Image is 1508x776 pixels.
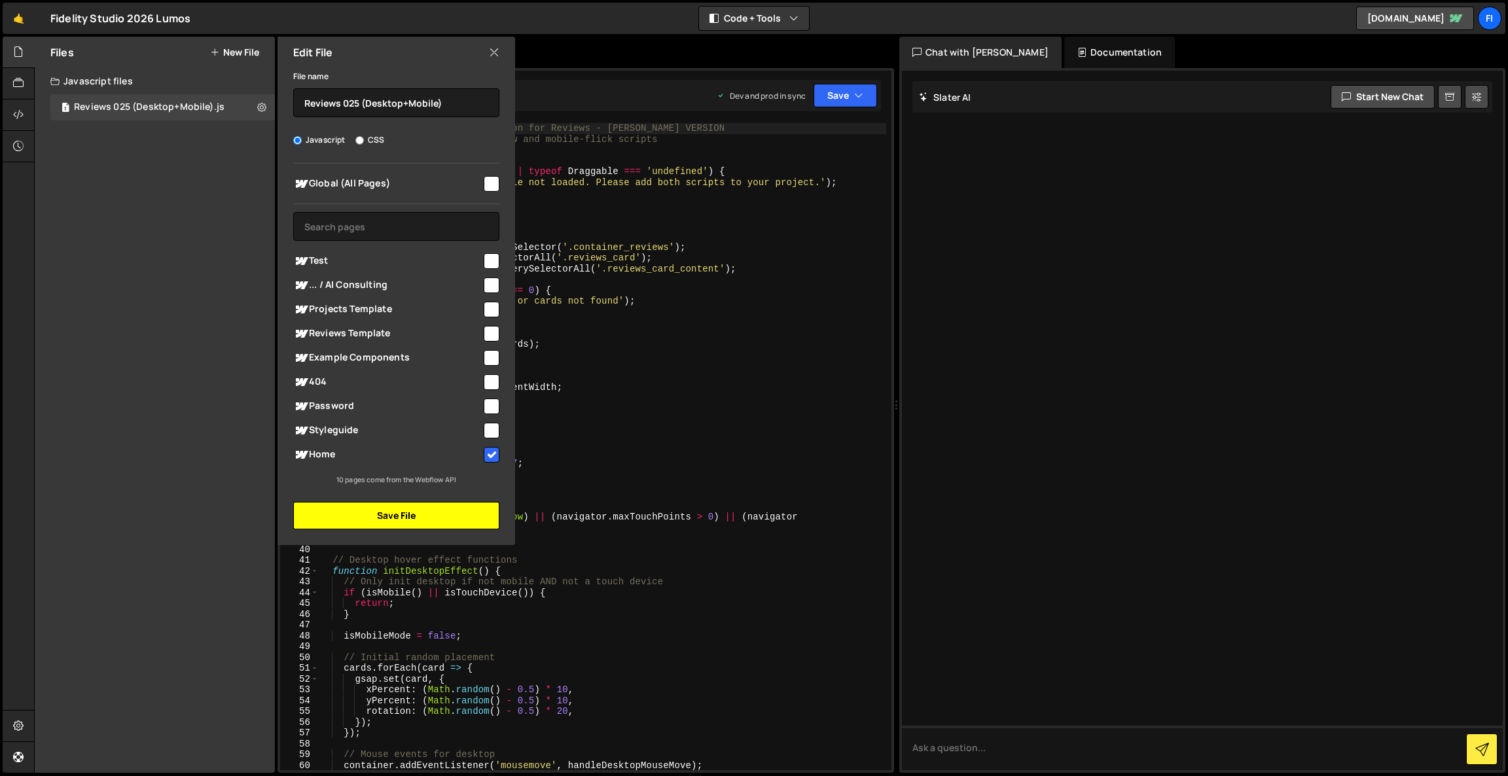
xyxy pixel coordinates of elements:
[50,45,74,60] h2: Files
[355,136,364,145] input: CSS
[355,133,384,147] label: CSS
[53,76,63,86] img: tab_domain_overview_orange.svg
[919,91,971,103] h2: Slater AI
[280,544,319,556] div: 40
[50,94,275,120] div: 16516/44892.js
[293,277,482,293] span: ... / AI Consulting
[280,728,319,739] div: 57
[21,34,31,44] img: website_grey.svg
[1356,7,1474,30] a: [DOMAIN_NAME]
[293,45,332,60] h2: Edit File
[280,641,319,652] div: 49
[293,133,346,147] label: Javascript
[293,398,482,414] span: Password
[717,90,806,101] div: Dev and prod in sync
[280,631,319,642] div: 48
[293,176,482,192] span: Global (All Pages)
[50,10,190,26] div: Fidelity Studio 2026 Lumos
[293,88,499,117] input: Name
[280,598,319,609] div: 45
[293,212,499,241] input: Search pages
[142,77,226,86] div: Keywords nach Traffic
[37,21,64,31] div: v 4.0.25
[280,684,319,696] div: 53
[74,101,224,113] div: Reviews 025 (Desktop+Mobile).js
[1064,37,1175,68] div: Documentation
[62,103,69,114] span: 1
[21,21,31,31] img: logo_orange.svg
[34,34,217,44] div: Domain: [PERSON_NAME][DOMAIN_NAME]
[293,502,499,529] button: Save File
[280,674,319,685] div: 52
[899,37,1062,68] div: Chat with [PERSON_NAME]
[280,749,319,760] div: 59
[128,76,138,86] img: tab_keywords_by_traffic_grey.svg
[293,302,482,317] span: Projects Template
[280,576,319,588] div: 43
[280,652,319,663] div: 50
[35,68,275,94] div: Javascript files
[336,475,456,484] small: 10 pages come from the Webflow API
[293,350,482,366] span: Example Components
[814,84,877,107] button: Save
[1478,7,1501,30] a: Fi
[293,253,482,269] span: Test
[280,663,319,674] div: 51
[293,70,329,83] label: File name
[293,326,482,342] span: Reviews Template
[280,566,319,577] div: 42
[280,717,319,728] div: 56
[280,696,319,707] div: 54
[280,706,319,717] div: 55
[280,620,319,631] div: 47
[293,374,482,390] span: 404
[280,609,319,620] div: 46
[293,423,482,438] span: Styleguide
[293,447,482,463] span: Home
[67,77,96,86] div: Domain
[1331,85,1435,109] button: Start new chat
[280,588,319,599] div: 44
[280,739,319,750] div: 58
[293,136,302,145] input: Javascript
[210,47,259,58] button: New File
[280,760,319,771] div: 60
[3,3,35,34] a: 🤙
[699,7,809,30] button: Code + Tools
[280,555,319,566] div: 41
